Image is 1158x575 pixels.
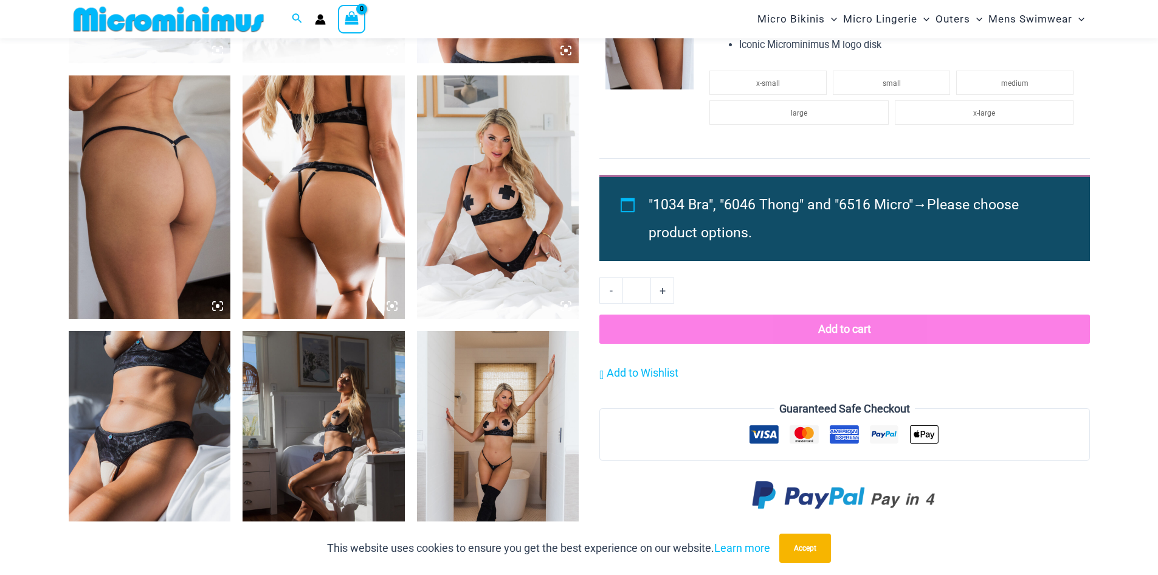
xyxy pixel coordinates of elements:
[69,5,269,33] img: MM SHOP LOGO FLAT
[917,4,929,35] span: Menu Toggle
[936,4,970,35] span: Outers
[988,4,1072,35] span: Mens Swimwear
[756,79,780,88] span: x-small
[754,4,840,35] a: Micro BikinisMenu ToggleMenu Toggle
[973,109,995,117] span: x-large
[883,79,901,88] span: small
[622,277,651,303] input: Product quantity
[651,277,674,303] a: +
[649,191,1062,247] li: →
[243,331,405,574] img: Nights Fall Silver Leopard 1036 Bra 6046 Thong
[243,75,405,319] img: Nights Fall Silver Leopard 1036 Bra 6046 Thong
[840,4,932,35] a: Micro LingerieMenu ToggleMenu Toggle
[843,4,917,35] span: Micro Lingerie
[985,4,1087,35] a: Mens SwimwearMenu ToggleMenu Toggle
[599,315,1089,344] button: Add to cart
[607,366,678,379] span: Add to Wishlist
[69,331,231,574] img: Nights Fall Silver Leopard 1036 Bra 6046 Thong
[1072,4,1084,35] span: Menu Toggle
[825,4,837,35] span: Menu Toggle
[69,75,231,319] img: Nights Fall Silver Leopard 6516 Micro
[327,539,770,557] p: This website uses cookies to ensure you get the best experience on our website.
[417,331,579,574] img: Nights Fall Silver Leopard 1036 Bra 6516 Micro
[315,14,326,25] a: Account icon link
[709,100,888,125] li: large
[956,71,1074,95] li: medium
[739,36,1080,54] li: Iconic Microminimus M logo disk
[932,4,985,35] a: OutersMenu ToggleMenu Toggle
[774,400,915,418] legend: Guaranteed Safe Checkout
[714,542,770,554] a: Learn more
[753,2,1090,37] nav: Site Navigation
[599,364,678,382] a: Add to Wishlist
[757,4,825,35] span: Micro Bikinis
[338,5,366,33] a: View Shopping Cart, empty
[709,71,827,95] li: x-small
[417,75,579,319] img: Nights Fall Silver Leopard 1036 Bra 6046 Thong
[833,71,950,95] li: small
[1001,79,1029,88] span: medium
[292,12,303,27] a: Search icon link
[779,534,831,563] button: Accept
[599,277,622,303] a: -
[791,109,807,117] span: large
[895,100,1074,125] li: x-large
[970,4,982,35] span: Menu Toggle
[649,197,913,213] span: "1034 Bra", "6046 Thong" and "6516 Micro"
